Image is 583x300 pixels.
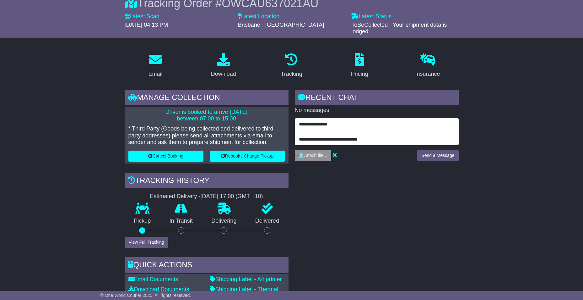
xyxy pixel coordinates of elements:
[210,286,278,299] a: Shipping Label - Thermal printer
[125,90,289,107] div: Manage collection
[351,13,391,20] label: Latest Status
[347,51,372,81] a: Pricing
[351,70,368,78] div: Pricing
[125,218,160,225] p: Pickup
[128,125,285,146] p: * Third Party (Goods being collected and delivered to third party addresses) please send all atta...
[295,90,459,107] div: RECENT CHAT
[202,218,246,225] p: Delivering
[417,150,458,161] button: Send a Message
[125,237,168,248] button: View Full Tracking
[148,70,162,78] div: Email
[295,107,459,114] p: No messages
[411,51,444,81] a: Insurance
[125,13,159,20] label: Latest Scan
[207,51,240,81] a: Download
[210,276,282,282] a: Shipping Label - A4 printer
[238,22,324,28] span: Brisbane - [GEOGRAPHIC_DATA]
[160,218,202,225] p: In Transit
[351,22,447,35] span: ToBeCollected - Your shipment data is lodged
[144,51,166,81] a: Email
[128,286,189,292] a: Download Documents
[128,276,178,282] a: Email Documents
[125,193,289,200] div: Estimated Delivery -
[210,151,285,162] button: Rebook / Change Pickup
[128,109,285,122] p: Driver is booked to arrive [DATE] between 07:00 to 15:00
[128,151,203,162] button: Cancel Booking
[125,22,168,28] span: [DATE] 04:13 PM
[201,193,263,200] div: [DATE] 17:00 (GMT +10)
[238,13,279,20] label: Latest Location
[246,218,289,225] p: Delivered
[277,51,306,81] a: Tracking
[100,293,191,298] span: © One World Courier 2025. All rights reserved.
[211,70,236,78] div: Download
[281,70,302,78] div: Tracking
[415,70,440,78] div: Insurance
[125,173,289,190] div: Tracking history
[125,257,289,274] div: Quick Actions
